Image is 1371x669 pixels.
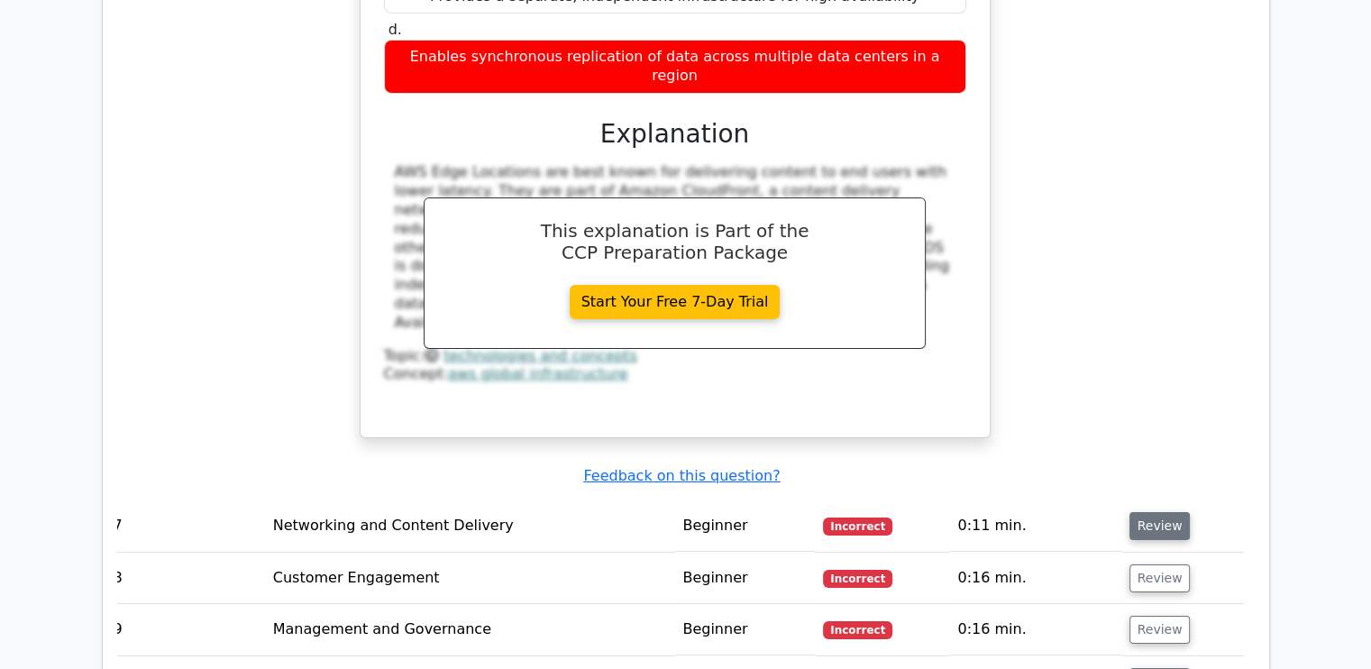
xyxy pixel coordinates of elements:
a: Feedback on this question? [583,467,780,484]
span: Incorrect [823,518,892,536]
div: AWS Edge Locations are best known for delivering content to end users with lower latency. They ar... [395,163,955,332]
span: Incorrect [823,570,892,588]
div: Concept: [384,365,966,384]
td: 0:11 min. [950,500,1121,552]
button: Review [1129,616,1191,644]
button: Review [1129,512,1191,540]
td: Networking and Content Delivery [266,500,676,552]
td: 9 [106,604,266,655]
span: Incorrect [823,621,892,639]
td: 0:16 min. [950,553,1121,604]
div: Enables synchronous replication of data across multiple data centers in a region [384,40,966,94]
h3: Explanation [395,119,955,150]
a: aws global infrastructure [448,365,627,382]
a: technologies and concepts [443,347,636,364]
td: Beginner [675,500,816,552]
td: 7 [106,500,266,552]
button: Review [1129,564,1191,592]
a: Start Your Free 7-Day Trial [570,285,781,319]
span: d. [388,21,402,38]
td: Management and Governance [266,604,676,655]
div: Topic: [384,347,966,366]
td: Beginner [675,553,816,604]
td: Beginner [675,604,816,655]
td: 8 [106,553,266,604]
td: Customer Engagement [266,553,676,604]
td: 0:16 min. [950,604,1121,655]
